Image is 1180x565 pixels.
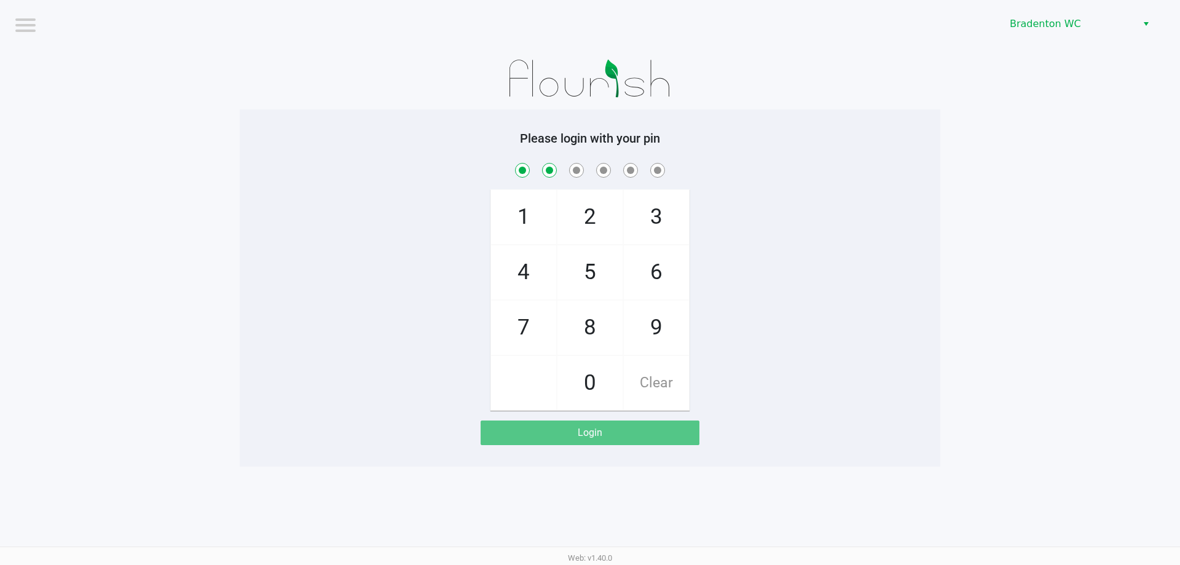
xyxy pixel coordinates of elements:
[624,301,689,355] span: 9
[557,190,623,244] span: 2
[568,553,612,563] span: Web: v1.40.0
[491,301,556,355] span: 7
[491,245,556,299] span: 4
[557,301,623,355] span: 8
[249,131,931,146] h5: Please login with your pin
[1137,13,1155,35] button: Select
[624,190,689,244] span: 3
[624,245,689,299] span: 6
[557,245,623,299] span: 5
[1010,17,1130,31] span: Bradenton WC
[491,190,556,244] span: 1
[624,356,689,410] span: Clear
[557,356,623,410] span: 0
